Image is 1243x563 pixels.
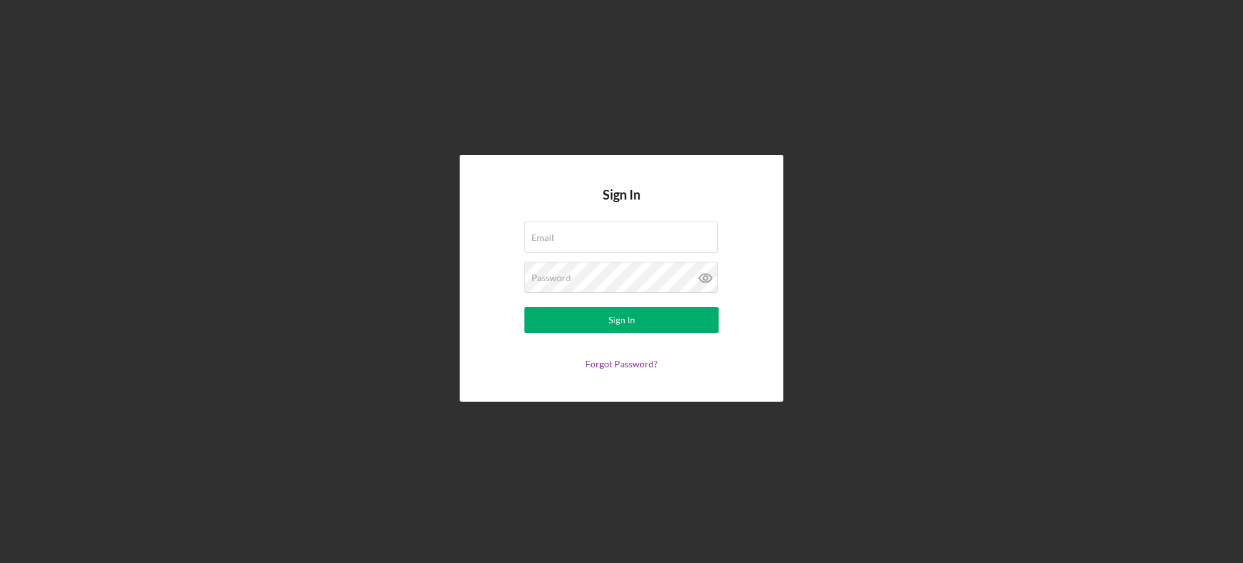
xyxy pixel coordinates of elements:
label: Password [532,273,571,283]
div: Sign In [609,307,635,333]
label: Email [532,233,554,243]
h4: Sign In [603,187,640,222]
a: Forgot Password? [585,358,658,369]
button: Sign In [524,307,719,333]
